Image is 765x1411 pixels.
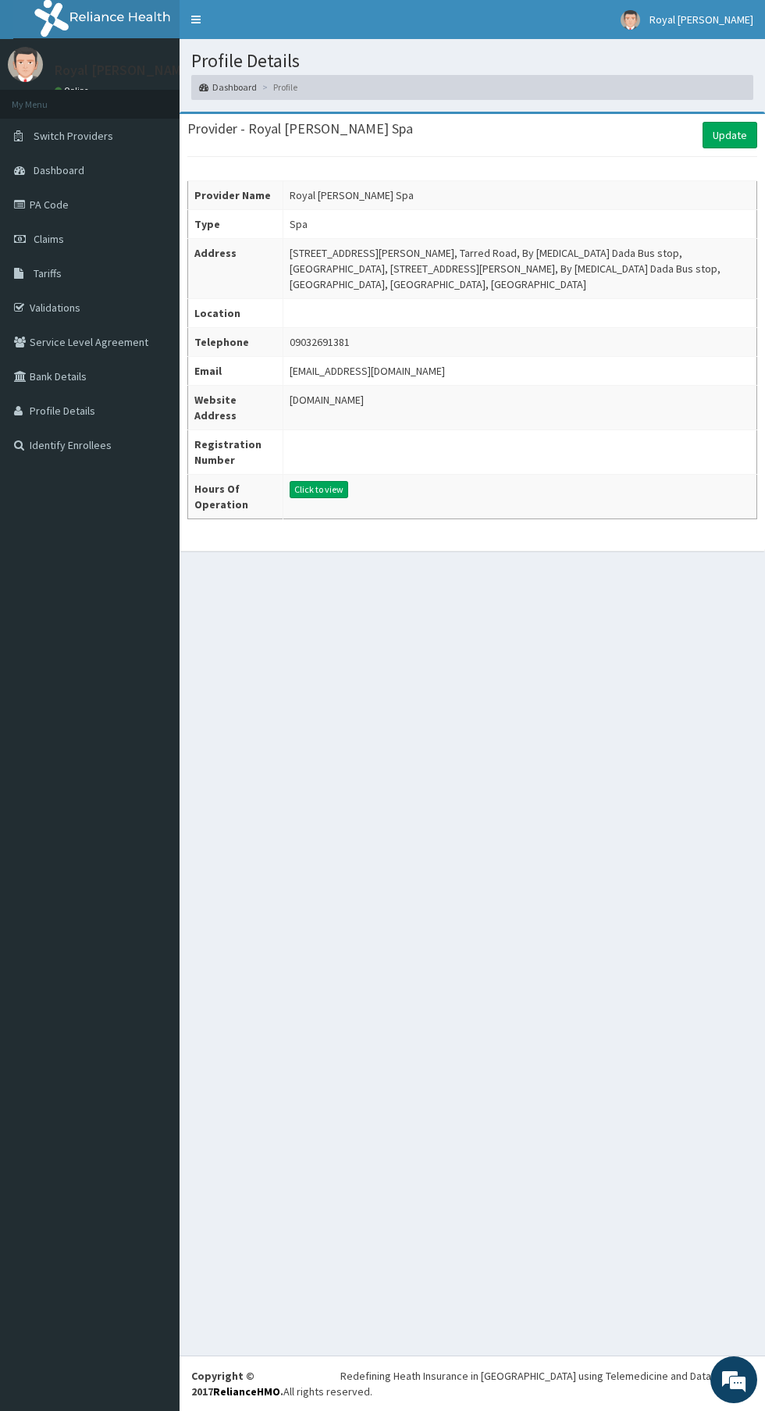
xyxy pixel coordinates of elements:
p: Royal [PERSON_NAME] [55,63,194,77]
span: Switch Providers [34,129,113,143]
span: Dashboard [34,163,84,177]
h3: Provider - Royal [PERSON_NAME] Spa [187,122,413,136]
th: Location [188,298,283,327]
th: Provider Name [188,180,283,209]
a: Dashboard [199,80,257,94]
h1: Profile Details [191,51,753,71]
th: Telephone [188,327,283,356]
div: Royal [PERSON_NAME] Spa [290,187,414,203]
th: Hours Of Operation [188,474,283,518]
img: User Image [621,10,640,30]
th: Website Address [188,385,283,429]
button: Click to view [290,481,348,498]
th: Email [188,356,283,385]
span: Royal [PERSON_NAME] [649,12,753,27]
div: [DOMAIN_NAME] [290,392,364,408]
div: [EMAIL_ADDRESS][DOMAIN_NAME] [290,363,445,379]
th: Registration Number [188,429,283,474]
img: User Image [8,47,43,82]
th: Type [188,209,283,238]
a: Update [703,122,757,148]
a: RelianceHMO [213,1384,280,1399]
a: Online [55,85,92,96]
footer: All rights reserved. [180,1356,765,1411]
span: Tariffs [34,266,62,280]
div: [STREET_ADDRESS][PERSON_NAME], Tarred Road, By [MEDICAL_DATA] Dada Bus stop, [GEOGRAPHIC_DATA], [... [290,245,750,292]
div: Redefining Heath Insurance in [GEOGRAPHIC_DATA] using Telemedicine and Data Science! [340,1368,753,1384]
div: Spa [290,216,308,232]
li: Profile [258,80,297,94]
strong: Copyright © 2017 . [191,1369,283,1399]
th: Address [188,238,283,298]
span: Claims [34,232,64,246]
div: 09032691381 [290,334,350,350]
